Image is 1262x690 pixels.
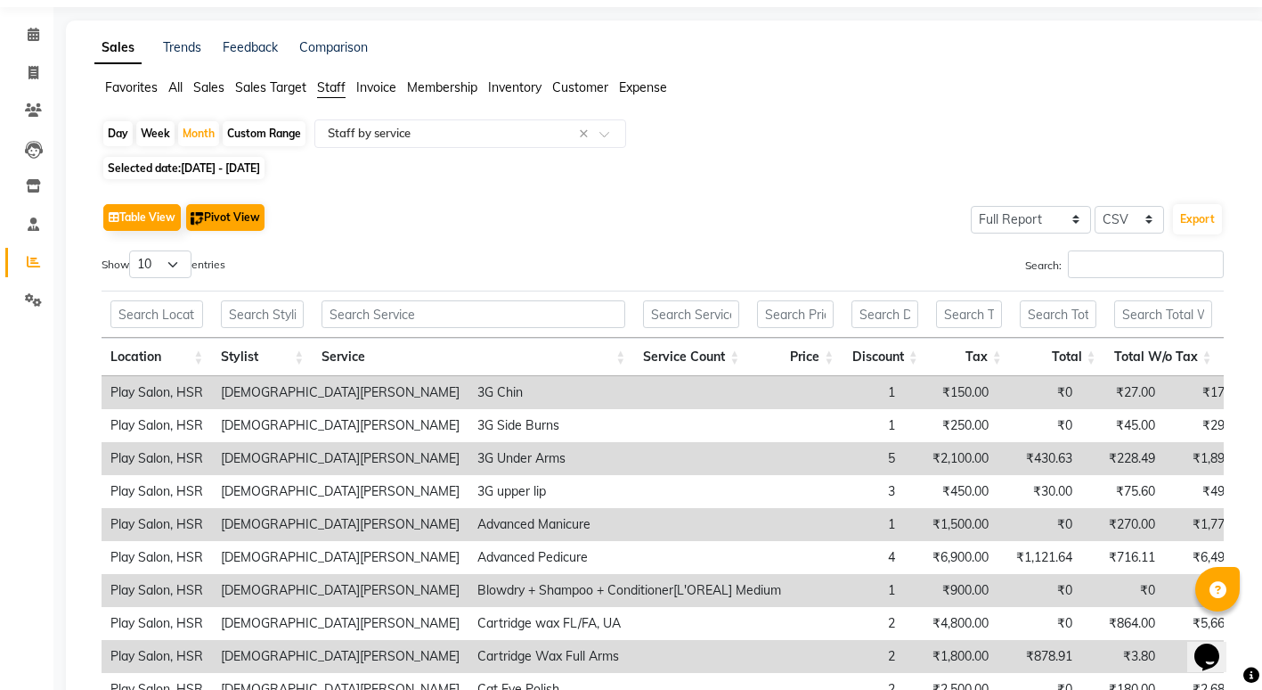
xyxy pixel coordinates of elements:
td: ₹1,500.00 [904,508,997,541]
td: ₹30.00 [997,475,1081,508]
td: ₹878.91 [997,640,1081,673]
span: Staff [317,79,346,95]
td: ₹1,770.00 [1164,508,1258,541]
a: Feedback [223,39,278,55]
td: [DEMOGRAPHIC_DATA][PERSON_NAME] [212,376,468,409]
td: ₹2,100.00 [904,442,997,475]
td: [DEMOGRAPHIC_DATA][PERSON_NAME] [212,442,468,475]
input: Search Location [110,300,203,328]
span: Sales [193,79,224,95]
td: 1 [790,409,904,442]
input: Search Service Count [643,300,739,328]
td: Play Salon, HSR [102,541,212,574]
input: Search Discount [851,300,918,328]
td: Advanced Manicure [468,508,790,541]
th: Price: activate to sort column ascending [748,338,843,376]
td: ₹0 [997,508,1081,541]
td: ₹864.00 [1081,607,1164,640]
td: ₹228.49 [1081,442,1164,475]
td: Blowdry + Shampoo + Conditioner[L'OREAL] Medium [468,574,790,607]
td: ₹6,494.47 [1164,541,1258,574]
td: Cartridge wax FL/FA, UA [468,607,790,640]
th: Discount: activate to sort column ascending [843,338,927,376]
td: 2 [790,607,904,640]
td: ₹1,121.64 [997,541,1081,574]
input: Search Tax [936,300,1002,328]
td: ₹1,800.00 [904,640,997,673]
td: [DEMOGRAPHIC_DATA][PERSON_NAME] [212,541,468,574]
th: Total W/o Tax: activate to sort column ascending [1105,338,1221,376]
td: Play Salon, HSR [102,376,212,409]
td: ₹250.00 [904,409,997,442]
td: Play Salon, HSR [102,508,212,541]
td: Advanced Pedicure [468,541,790,574]
td: Play Salon, HSR [102,574,212,607]
td: 1 [790,574,904,607]
td: 5 [790,442,904,475]
td: ₹0 [997,607,1081,640]
td: 1 [790,508,904,541]
td: ₹1,897.86 [1164,442,1258,475]
label: Search: [1025,251,1224,278]
td: Play Salon, HSR [102,475,212,508]
img: pivot.png [191,212,204,226]
td: ₹495.60 [1164,475,1258,508]
td: 2 [790,640,904,673]
td: [DEMOGRAPHIC_DATA][PERSON_NAME] [212,508,468,541]
input: Search Stylist [221,300,304,328]
td: ₹5,664.00 [1164,607,1258,640]
td: [DEMOGRAPHIC_DATA][PERSON_NAME] [212,475,468,508]
iframe: chat widget [1187,619,1244,672]
div: Month [178,121,219,146]
td: ₹716.11 [1081,541,1164,574]
td: ₹75.60 [1081,475,1164,508]
div: Day [103,121,133,146]
td: [DEMOGRAPHIC_DATA][PERSON_NAME] [212,640,468,673]
td: ₹900.00 [904,574,997,607]
span: [DATE] - [DATE] [181,161,260,175]
span: Sales Target [235,79,306,95]
input: Search Total [1020,300,1096,328]
td: 4 [790,541,904,574]
span: Invoice [356,79,396,95]
td: ₹0 [997,409,1081,442]
span: Clear all [579,125,594,144]
span: Customer [552,79,608,95]
td: ₹0 [1081,574,1164,607]
th: Tax: activate to sort column ascending [927,338,1011,376]
input: Search Total W/o Tax [1114,300,1212,328]
td: Play Salon, HSR [102,640,212,673]
td: 3G Side Burns [468,409,790,442]
td: ₹295.00 [1164,409,1258,442]
input: Search Price [757,300,834,328]
td: 1 [790,376,904,409]
td: Play Salon, HSR [102,442,212,475]
td: ₹4,800.00 [904,607,997,640]
td: ₹45.00 [1081,409,1164,442]
span: Favorites [105,79,158,95]
td: ₹27.00 [1081,376,1164,409]
span: Expense [619,79,667,95]
div: Week [136,121,175,146]
th: Total: activate to sort column ascending [1011,338,1105,376]
td: ₹0 [997,574,1081,607]
td: ₹150.00 [904,376,997,409]
td: ₹270.00 [1081,508,1164,541]
td: 3G upper lip [468,475,790,508]
span: Inventory [488,79,541,95]
a: Trends [163,39,201,55]
td: [DEMOGRAPHIC_DATA][PERSON_NAME] [212,574,468,607]
td: ₹6,900.00 [904,541,997,574]
td: ₹900.00 [1164,574,1258,607]
td: ₹0 [997,376,1081,409]
th: Stylist: activate to sort column ascending [212,338,313,376]
select: Showentries [129,251,191,278]
span: Selected date: [103,157,265,179]
td: ₹430.63 [997,442,1081,475]
button: Pivot View [186,204,265,231]
th: Service: activate to sort column ascending [313,338,634,376]
td: 3 [790,475,904,508]
td: 3G Chin [468,376,790,409]
td: ₹3.80 [1081,640,1164,673]
button: Table View [103,204,181,231]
